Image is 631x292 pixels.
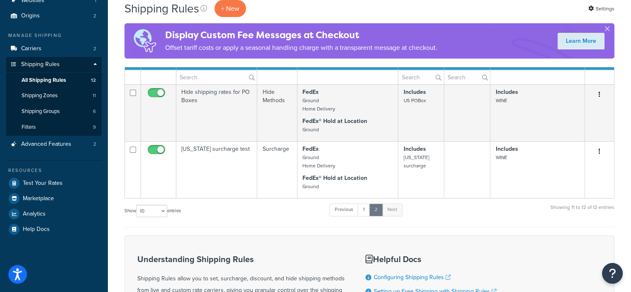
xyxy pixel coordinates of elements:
[6,73,102,88] li: All Shipping Rules
[588,3,614,15] a: Settings
[403,145,426,153] strong: Includes
[22,124,36,131] span: Filters
[6,8,102,24] a: Origins 2
[176,84,257,141] td: Hide shipping rates for PO Boxes
[93,45,96,52] span: 2
[21,45,41,52] span: Carriers
[495,97,507,104] small: WINE
[23,226,50,233] span: Help Docs
[602,263,623,284] button: Open Resource Center
[403,154,429,169] small: [US_STATE] surcharge
[21,61,60,68] span: Shipping Rules
[329,204,358,216] a: Previous
[302,183,319,190] small: Ground
[302,154,335,169] small: Ground Home Delivery
[302,126,319,133] small: Ground
[21,141,71,148] span: Advanced Features
[403,97,426,104] small: US POBox
[382,204,402,216] a: Next
[6,137,102,152] li: Advanced Features
[124,23,165,59] img: duties-banner-06bc72dcb5fe05cb3f9472aba00be2ae8eb53ab6f0d8bb03d382ba314ac3c341.png
[495,88,518,96] strong: Includes
[302,174,367,182] strong: FedEx® Hold at Location
[6,32,102,39] div: Manage Shipping
[6,137,102,152] a: Advanced Features 2
[22,108,60,115] span: Shipping Groups
[93,108,96,115] span: 6
[23,211,46,218] span: Analytics
[495,154,507,161] small: WINE
[302,117,367,125] strong: FedEx® Hold at Location
[6,41,102,56] a: Carriers 2
[444,70,490,84] input: Search
[558,33,604,49] a: Learn More
[165,42,437,54] p: Offset tariff costs or apply a seasonal handling charge with a transparent message at checkout.
[6,176,102,191] a: Test Your Rates
[124,0,199,17] h1: Shipping Rules
[6,167,102,174] div: Resources
[93,92,96,99] span: 11
[257,141,297,198] td: Surcharge
[369,204,383,216] a: 2
[403,88,426,96] strong: Includes
[6,88,102,103] a: Shipping Zones 11
[93,141,96,148] span: 2
[6,73,102,88] a: All Shipping Rules 12
[551,203,614,221] div: Showing 11 to 12 of 12 entries
[6,206,102,221] a: Analytics
[21,12,40,20] span: Origins
[257,84,297,141] td: Hide Methods
[6,120,102,135] li: Filters
[374,273,451,282] a: Configuring Shipping Rules
[22,92,58,99] span: Shipping Zones
[302,88,319,96] strong: FedEx
[6,88,102,103] li: Shipping Zones
[6,104,102,119] li: Shipping Groups
[495,145,518,153] strong: Includes
[302,145,319,153] strong: FedEx
[176,141,257,198] td: [US_STATE] surcharge test
[137,255,345,264] h3: Understanding Shipping Rules
[23,195,54,202] span: Marketplace
[136,205,167,217] select: Showentries
[6,120,102,135] a: Filters 9
[358,204,370,216] a: 1
[6,191,102,206] a: Marketplace
[6,57,102,72] a: Shipping Rules
[6,57,102,136] li: Shipping Rules
[93,124,96,131] span: 9
[398,70,443,84] input: Search
[93,12,96,20] span: 2
[22,77,66,84] span: All Shipping Rules
[165,28,437,42] h4: Display Custom Fee Messages at Checkout
[23,180,63,187] span: Test Your Rates
[6,104,102,119] a: Shipping Groups 6
[365,255,502,264] h3: Helpful Docs
[91,77,96,84] span: 12
[6,8,102,24] li: Origins
[6,222,102,237] a: Help Docs
[124,205,181,217] label: Show entries
[302,97,335,113] small: Ground Home Delivery
[6,41,102,56] li: Carriers
[176,70,257,84] input: Search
